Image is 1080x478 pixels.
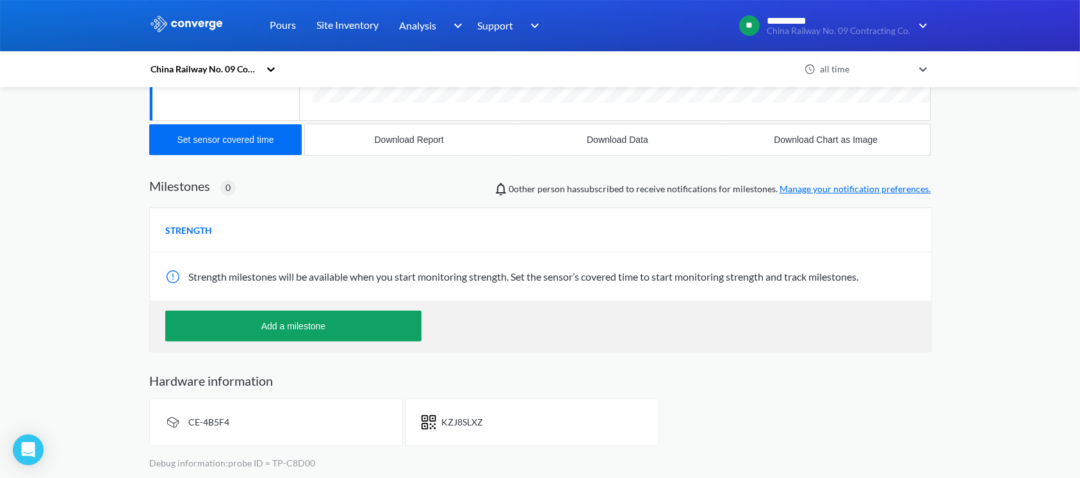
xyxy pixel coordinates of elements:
[165,311,421,342] button: Add a milestone
[165,224,212,238] span: STRENGTH
[477,17,513,33] span: Support
[149,178,210,194] h2: Milestones
[149,62,259,76] div: China Railway No. 09 Contracting Co.
[13,434,44,465] div: Open Intercom Messenger
[774,135,878,145] div: Download Chart as Image
[780,183,931,194] a: Manage your notification preferences.
[399,17,436,33] span: Analysis
[225,181,231,195] span: 0
[445,18,466,33] img: downArrow.svg
[149,124,302,155] button: Set sensor covered time
[509,182,931,196] span: person has subscribed to receive notifications for milestones.
[513,124,721,155] button: Download Data
[587,135,648,145] div: Download Data
[722,124,930,155] button: Download Chart as Image
[441,416,483,427] span: KZJ8SLXZ
[421,415,436,430] img: icon-short-text.svg
[149,15,224,32] img: logo_ewhite.svg
[177,135,274,145] div: Set sensor covered time
[805,63,816,75] img: icon-clock.svg
[375,135,444,145] div: Download Report
[910,18,931,33] img: downArrow.svg
[817,62,913,76] div: all time
[149,373,931,388] h2: Hardware information
[149,456,931,470] p: Debug information: probe ID = TP-C8D00
[522,18,543,33] img: downArrow.svg
[493,181,509,197] img: notifications-icon.svg
[509,183,536,194] span: 0 other
[767,26,910,36] span: China Railway No. 09 Contracting Co.
[188,416,229,427] span: CE-4B5F4
[165,415,181,430] img: signal-icon.svg
[188,270,858,283] span: Strength milestones will be available when you start monitoring strength. Set the sensor’s covere...
[305,124,513,155] button: Download Report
